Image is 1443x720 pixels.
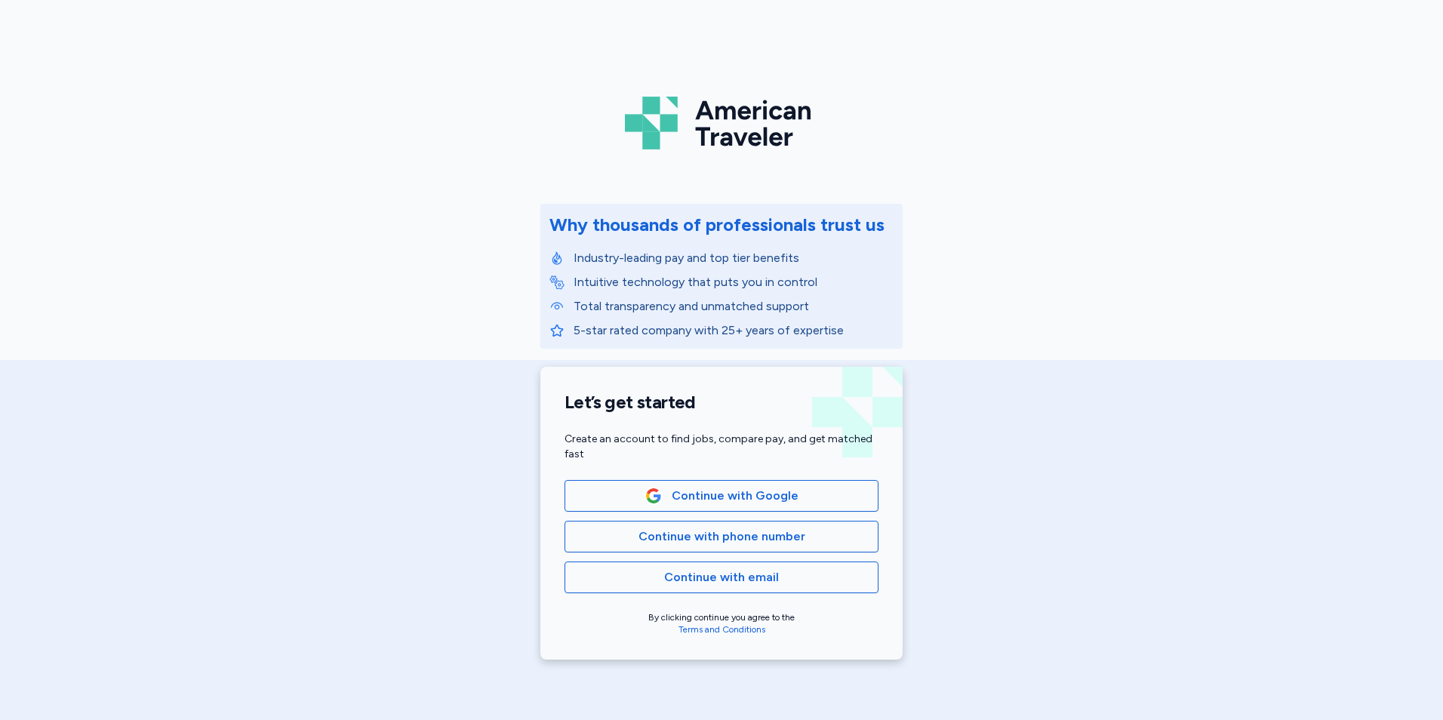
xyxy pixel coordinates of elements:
[565,432,878,462] div: Create an account to find jobs, compare pay, and get matched fast
[574,249,894,267] p: Industry-leading pay and top tier benefits
[664,568,779,586] span: Continue with email
[565,562,878,593] button: Continue with email
[672,487,798,505] span: Continue with Google
[574,273,894,291] p: Intuitive technology that puts you in control
[678,624,765,635] a: Terms and Conditions
[565,521,878,552] button: Continue with phone number
[574,297,894,315] p: Total transparency and unmatched support
[574,322,894,340] p: 5-star rated company with 25+ years of expertise
[549,213,885,237] div: Why thousands of professionals trust us
[565,611,878,635] div: By clicking continue you agree to the
[638,528,805,546] span: Continue with phone number
[565,391,878,414] h1: Let’s get started
[625,91,818,155] img: Logo
[645,488,662,504] img: Google Logo
[565,480,878,512] button: Google LogoContinue with Google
